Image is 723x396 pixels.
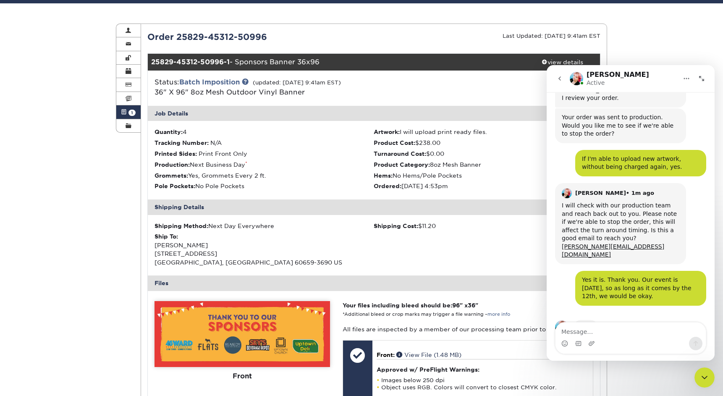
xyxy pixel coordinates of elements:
[155,233,178,240] strong: Ship To:
[487,312,510,317] a: more info
[151,58,230,66] strong: 25829-45312-50996-1
[128,110,136,116] span: 1
[374,160,593,169] li: 8oz Mesh Banner
[210,139,222,146] span: N/A
[155,223,208,229] strong: Shipping Method:
[155,182,374,190] li: No Pole Pockets
[374,223,418,229] strong: Shipping Cost:
[343,325,593,333] p: All files are inspected by a member of our processing team prior to production.
[374,161,430,168] strong: Product Category:
[374,182,593,190] li: [DATE] 4:53pm
[377,384,589,391] li: Object uses RGB. Colors will convert to closest CMYK color.
[253,79,341,86] small: (updated: [DATE] 9:41am EST)
[377,351,395,358] span: Front:
[155,232,374,267] div: [PERSON_NAME] [STREET_ADDRESS] [GEOGRAPHIC_DATA], [GEOGRAPHIC_DATA] 60659-3690 US
[396,351,461,358] a: View File (1.48 MB)
[547,65,715,361] iframe: Intercom live chat
[452,302,460,309] span: 96
[155,139,209,146] strong: Tracking Number:
[155,183,195,189] strong: Pole Pockets:
[374,222,593,230] div: $11.20
[148,106,600,121] div: Job Details
[155,172,188,179] strong: Grommets:
[343,312,510,317] small: *Additional bleed or crop marks may trigger a file warning –
[377,366,589,373] h4: Approved w/ PreFlight Warnings:
[468,302,475,309] span: 36
[155,88,305,96] a: 36" X 96" 8oz Mesh Outdoor Vinyl Banner
[148,77,449,97] div: Status:
[155,367,330,386] div: Front
[155,150,197,157] strong: Printed Sides:
[374,149,593,158] li: $0.00
[199,150,247,157] span: Print Front Only
[179,78,240,86] a: Batch Imposition
[374,172,393,179] strong: Hems:
[374,139,415,146] strong: Product Cost:
[374,139,593,147] li: $238.00
[694,367,715,388] iframe: Intercom live chat
[343,302,478,309] strong: Your files including bleed should be: " x "
[374,171,593,180] li: No Hems/Pole Pockets
[148,54,525,71] div: - Sponsors Banner 36x96
[503,33,600,39] small: Last Updated: [DATE] 9:41am EST
[116,105,141,119] a: 1
[155,128,374,136] li: 4
[377,377,589,384] li: Images below 250 dpi
[148,275,600,291] div: Files
[374,183,401,189] strong: Ordered:
[524,58,600,66] div: view details
[155,222,374,230] div: Next Day Everywhere
[155,160,374,169] li: Next Business Day
[155,161,190,168] strong: Production:
[524,54,600,71] a: view details
[374,150,426,157] strong: Turnaround Cost:
[155,171,374,180] li: Yes, Grommets Every 2 ft.
[374,129,400,135] strong: Artwork:
[374,128,593,136] li: I will upload print ready files.
[148,199,600,215] div: Shipping Details
[155,129,183,135] strong: Quantity:
[141,31,374,43] div: Order 25829-45312-50996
